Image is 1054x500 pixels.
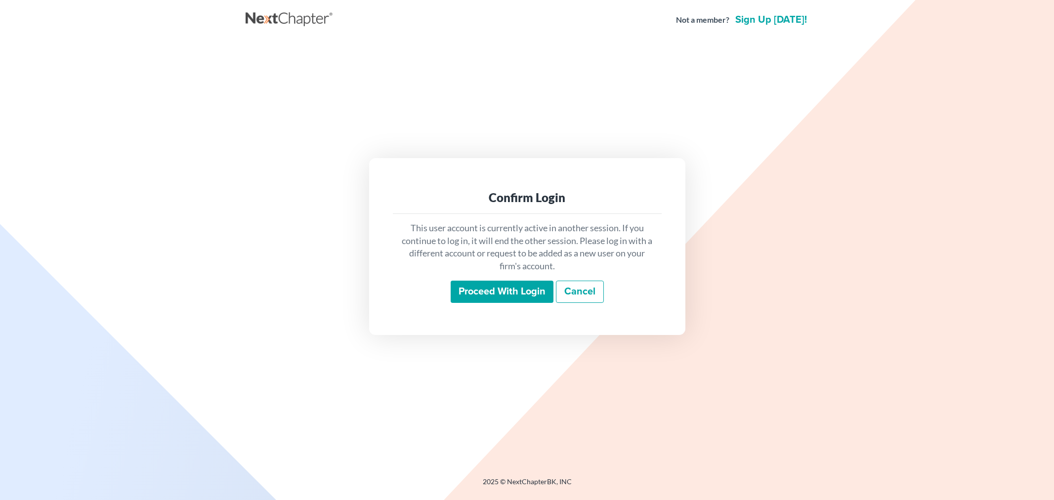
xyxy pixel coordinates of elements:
a: Sign up [DATE]! [733,15,809,25]
strong: Not a member? [676,14,729,26]
div: Confirm Login [401,190,654,206]
div: 2025 © NextChapterBK, INC [246,477,809,495]
input: Proceed with login [451,281,553,303]
a: Cancel [556,281,604,303]
p: This user account is currently active in another session. If you continue to log in, it will end ... [401,222,654,273]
